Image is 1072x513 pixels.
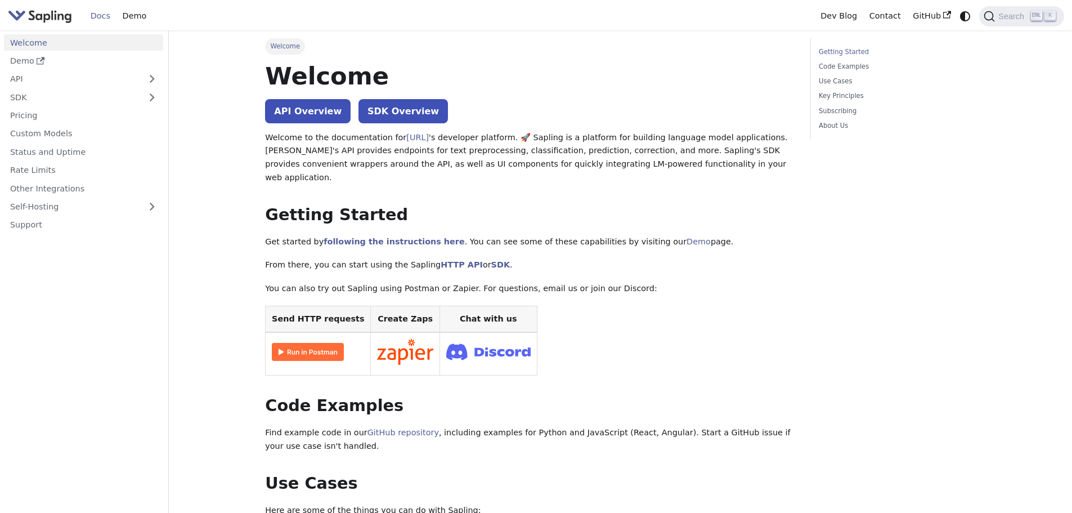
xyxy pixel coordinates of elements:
img: Join Discord [446,340,531,363]
a: Pricing [4,108,163,124]
h2: Getting Started [265,205,794,225]
th: Create Zaps [371,306,440,332]
a: GitHub [907,7,957,25]
a: Use Cases [819,76,971,87]
h1: Welcome [265,61,794,91]
a: SDK [4,89,141,105]
a: Other Integrations [4,180,163,197]
a: SDK [491,260,510,269]
p: Welcome to the documentation for 's developer platform. 🚀 Sapling is a platform for building lang... [265,131,794,185]
a: Key Principles [819,91,971,101]
a: Demo [116,7,152,25]
button: Search (Ctrl+K) [979,6,1064,26]
p: Get started by . You can see some of these capabilities by visiting our page. [265,235,794,249]
a: Support [4,217,163,233]
a: Docs [84,7,116,25]
a: Status and Uptime [4,144,163,160]
button: Expand sidebar category 'SDK' [141,89,163,105]
a: Getting Started [819,47,971,57]
a: HTTP API [441,260,483,269]
h2: Use Cases [265,474,794,494]
img: Connect in Zapier [377,339,433,365]
a: Self-Hosting [4,199,163,215]
img: Sapling.ai [8,8,72,24]
a: Subscribing [819,106,971,117]
p: From there, you can start using the Sapling or . [265,258,794,272]
p: You can also try out Sapling using Postman or Zapier. For questions, email us or join our Discord: [265,282,794,296]
a: GitHub repository [367,428,439,437]
a: Welcome [4,34,163,51]
img: Run in Postman [272,343,344,361]
span: Welcome [265,38,305,54]
kbd: K [1044,11,1056,21]
a: following the instructions here [324,237,464,246]
a: API [4,71,141,87]
a: Contact [863,7,907,25]
h2: Code Examples [265,396,794,416]
span: Search [995,12,1031,21]
nav: Breadcrumbs [265,38,794,54]
a: About Us [819,121,971,131]
a: API Overview [265,99,351,123]
a: [URL] [406,133,429,142]
th: Send HTTP requests [266,306,371,332]
a: Rate Limits [4,162,163,179]
p: Find example code in our , including examples for Python and JavaScript (React, Angular). Start a... [265,426,794,453]
a: Demo [4,53,163,69]
a: Demo [687,237,711,246]
a: SDK Overview [358,99,448,123]
a: Sapling.ai [8,8,76,24]
a: Custom Models [4,126,163,142]
button: Expand sidebar category 'API' [141,71,163,87]
a: Code Examples [819,61,971,72]
a: Dev Blog [814,7,863,25]
th: Chat with us [439,306,537,332]
button: Switch between dark and light mode (currently system mode) [957,8,974,24]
